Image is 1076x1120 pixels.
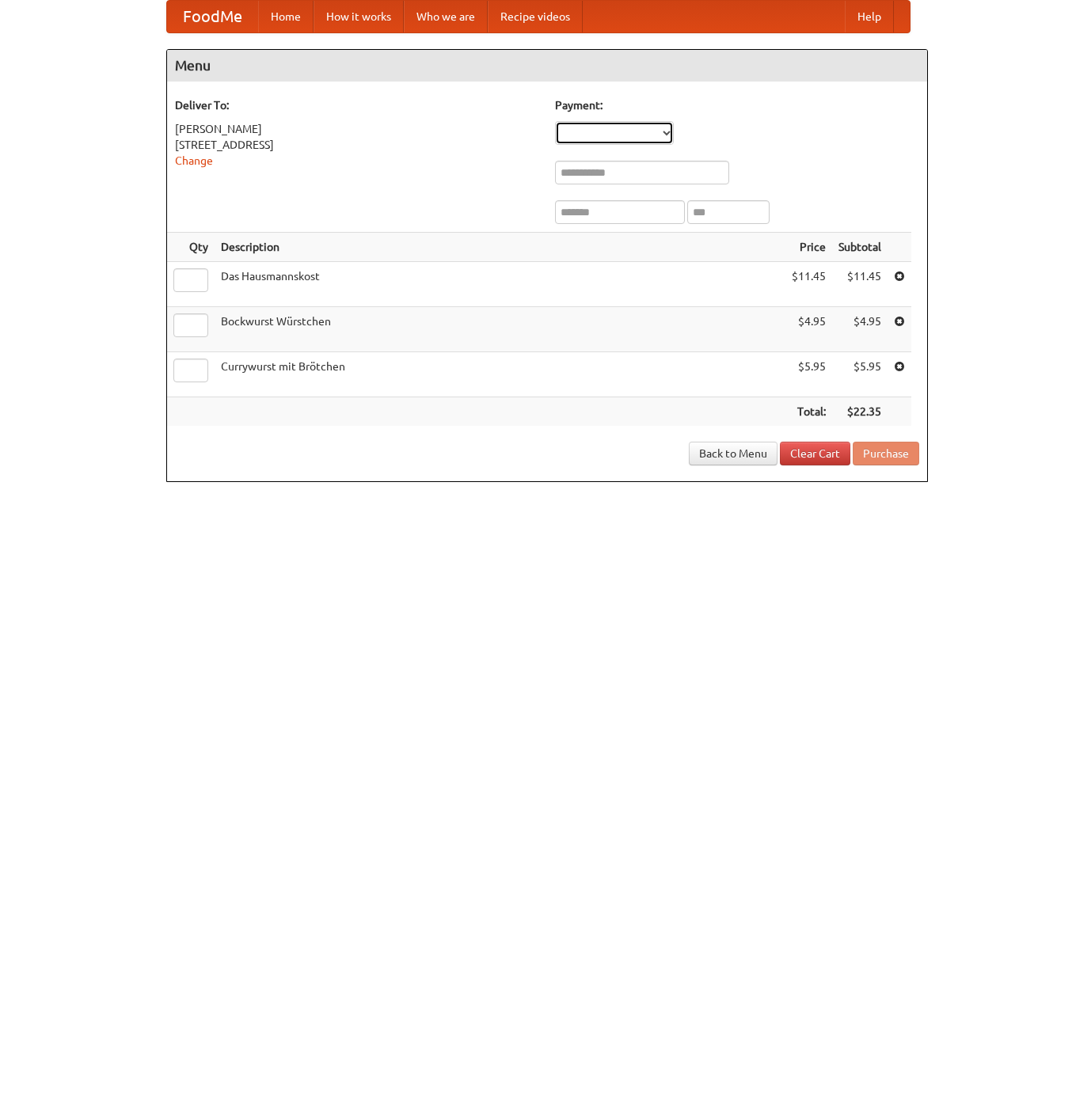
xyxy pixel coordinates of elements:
[832,233,888,262] th: Subtotal
[215,352,785,397] td: Currywurst mit Brötchen
[780,442,850,465] a: Clear Cart
[785,352,832,397] td: $5.95
[785,397,832,427] th: Total:
[175,154,213,167] a: Change
[167,50,927,82] h4: Menu
[175,97,539,113] h5: Deliver To:
[258,1,314,32] a: Home
[555,97,919,113] h5: Payment:
[167,1,258,32] a: FoodMe
[175,121,539,137] div: [PERSON_NAME]
[215,262,785,307] td: Das Hausmannskost
[215,307,785,352] td: Bockwurst Würstchen
[167,233,215,262] th: Qty
[832,397,888,427] th: $22.35
[853,442,919,465] button: Purchase
[832,307,888,352] td: $4.95
[785,262,832,307] td: $11.45
[314,1,404,32] a: How it works
[215,233,785,262] th: Description
[832,352,888,397] td: $5.95
[404,1,488,32] a: Who we are
[845,1,894,32] a: Help
[832,262,888,307] td: $11.45
[175,137,539,153] div: [STREET_ADDRESS]
[488,1,583,32] a: Recipe videos
[689,442,778,465] a: Back to Menu
[785,233,832,262] th: Price
[785,307,832,352] td: $4.95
